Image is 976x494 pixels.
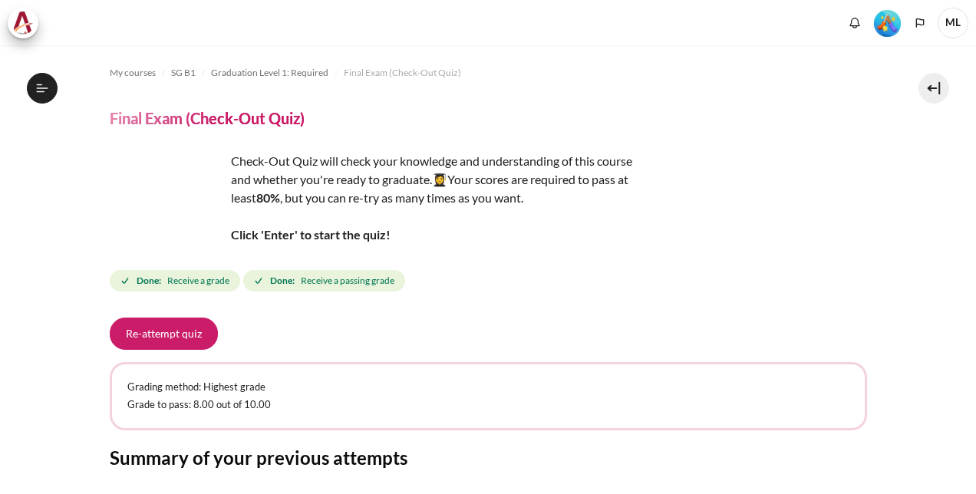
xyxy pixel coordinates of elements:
strong: Done: [137,274,161,288]
h4: Final Exam (Check-Out Quiz) [110,108,305,128]
strong: % [270,190,280,205]
button: Re-attempt quiz [110,318,218,350]
a: User menu [938,8,968,38]
div: Level #5 [874,8,901,37]
span: ML [938,8,968,38]
a: SG B1 [171,64,196,82]
img: tfrg [110,152,225,267]
p: Grading method: Highest grade [127,380,849,395]
button: Languages [908,12,931,35]
span: My courses [110,66,156,80]
p: Check-Out Quiz will check your knowledge and understanding of this course and whether you're read... [110,152,647,244]
img: Level #5 [874,10,901,37]
p: Grade to pass: 8.00 out of 10.00 [127,397,849,413]
a: Graduation Level 1: Required [211,64,328,82]
span: SG B1 [171,66,196,80]
a: My courses [110,64,156,82]
a: Level #5 [868,8,907,37]
span: Receive a passing grade [301,274,394,288]
strong: 80 [256,190,270,205]
img: Architeck [12,12,34,35]
nav: Navigation bar [110,61,867,85]
strong: Done: [270,274,295,288]
div: Completion requirements for Final Exam (Check-Out Quiz) [110,267,408,295]
a: Final Exam (Check-Out Quiz) [344,64,461,82]
div: Show notification window with no new notifications [843,12,866,35]
span: Receive a grade [167,274,229,288]
strong: Click 'Enter' to start the quiz! [231,227,391,242]
h3: Summary of your previous attempts [110,446,867,469]
span: Final Exam (Check-Out Quiz) [344,66,461,80]
span: Graduation Level 1: Required [211,66,328,80]
a: Architeck Architeck [8,8,46,38]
